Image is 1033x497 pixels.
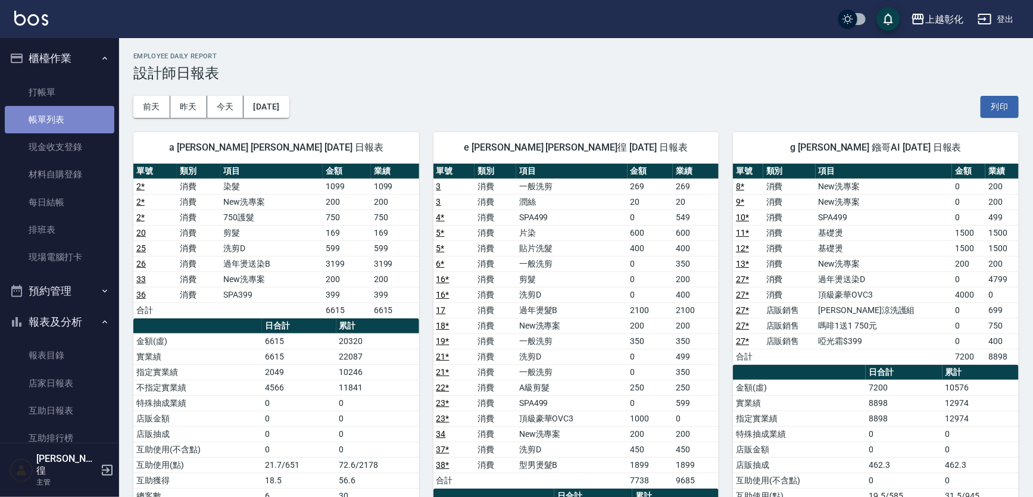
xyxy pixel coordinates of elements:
[371,302,419,318] td: 6615
[133,164,177,179] th: 單號
[516,271,628,287] td: 剪髮
[628,395,673,411] td: 0
[10,458,33,482] img: Person
[952,256,985,271] td: 200
[628,164,673,179] th: 金額
[943,457,1019,473] td: 462.3
[673,364,719,380] td: 350
[943,411,1019,426] td: 12974
[436,305,446,315] a: 17
[475,380,516,395] td: 消費
[221,240,323,256] td: 洗剪D
[221,210,323,225] td: 750護髮
[516,364,628,380] td: 一般洗剪
[628,194,673,210] td: 20
[952,240,985,256] td: 1500
[673,349,719,364] td: 499
[14,11,48,26] img: Logo
[516,164,628,179] th: 項目
[133,473,262,488] td: 互助獲得
[5,79,114,106] a: 打帳單
[628,240,673,256] td: 400
[673,194,719,210] td: 20
[5,43,114,74] button: 櫃檯作業
[133,65,1019,82] h3: 設計師日報表
[763,333,816,349] td: 店販銷售
[133,411,262,426] td: 店販金額
[262,457,336,473] td: 21.7/651
[985,240,1019,256] td: 1500
[985,349,1019,364] td: 8898
[985,318,1019,333] td: 750
[433,164,475,179] th: 單號
[262,473,336,488] td: 18.5
[952,164,985,179] th: 金額
[323,302,371,318] td: 6615
[628,271,673,287] td: 0
[262,380,336,395] td: 4566
[733,457,866,473] td: 店販抽成
[133,333,262,349] td: 金額(虛)
[177,179,220,194] td: 消費
[221,194,323,210] td: New洗專案
[816,210,953,225] td: SPA499
[177,271,220,287] td: 消費
[673,473,719,488] td: 9685
[136,228,146,237] a: 20
[985,333,1019,349] td: 400
[673,179,719,194] td: 269
[5,106,114,133] a: 帳單列表
[136,243,146,253] a: 25
[336,318,419,334] th: 累計
[673,426,719,442] td: 200
[221,287,323,302] td: SPA399
[628,364,673,380] td: 0
[763,318,816,333] td: 店販銷售
[221,179,323,194] td: 染髮
[673,302,719,318] td: 2100
[981,96,1019,118] button: 列印
[133,426,262,442] td: 店販抽成
[475,210,516,225] td: 消費
[733,164,1019,365] table: a dense table
[323,240,371,256] td: 599
[952,333,985,349] td: 0
[628,457,673,473] td: 1899
[336,473,419,488] td: 56.6
[475,457,516,473] td: 消費
[952,302,985,318] td: 0
[763,271,816,287] td: 消費
[475,179,516,194] td: 消費
[985,287,1019,302] td: 0
[985,302,1019,318] td: 699
[673,333,719,349] td: 350
[925,12,963,27] div: 上越彰化
[985,164,1019,179] th: 業績
[516,318,628,333] td: New洗專案
[475,225,516,240] td: 消費
[133,52,1019,60] h2: Employee Daily Report
[5,370,114,397] a: 店家日報表
[952,287,985,302] td: 4000
[628,210,673,225] td: 0
[733,473,866,488] td: 互助使用(不含點)
[133,302,177,318] td: 合計
[516,225,628,240] td: 片染
[133,442,262,457] td: 互助使用(不含點)
[475,271,516,287] td: 消費
[371,287,419,302] td: 399
[906,7,968,32] button: 上越彰化
[516,411,628,426] td: 頂級豪華OVC3
[733,380,866,395] td: 金額(虛)
[763,240,816,256] td: 消費
[985,225,1019,240] td: 1500
[628,411,673,426] td: 1000
[952,194,985,210] td: 0
[5,243,114,271] a: 現場電腦打卡
[177,240,220,256] td: 消費
[816,318,953,333] td: 嗎啡1送1 750元
[628,349,673,364] td: 0
[673,256,719,271] td: 350
[516,426,628,442] td: New洗專案
[336,426,419,442] td: 0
